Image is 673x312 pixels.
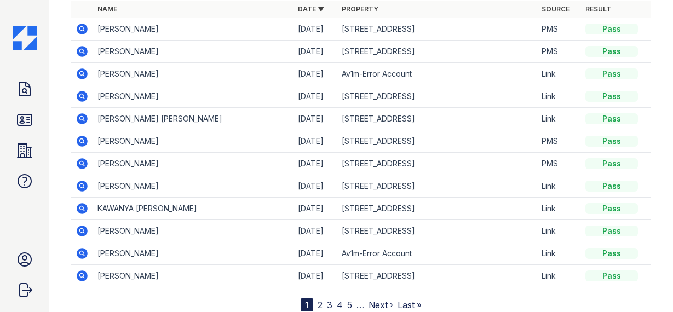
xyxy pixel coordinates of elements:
td: [STREET_ADDRESS] [337,85,538,108]
td: [STREET_ADDRESS] [337,41,538,63]
a: Source [542,5,570,13]
td: [DATE] [294,153,337,175]
td: Av1m-Error Account [337,242,538,265]
div: Pass [585,203,638,214]
div: Pass [585,24,638,34]
td: [PERSON_NAME] [93,63,294,85]
td: [DATE] [294,220,337,242]
td: [DATE] [294,108,337,130]
td: [STREET_ADDRESS] [337,175,538,198]
td: [DATE] [294,265,337,287]
td: Link [537,220,581,242]
td: [PERSON_NAME] [93,175,294,198]
a: Name [97,5,117,13]
td: [DATE] [294,85,337,108]
a: 3 [327,299,332,310]
td: [STREET_ADDRESS] [337,130,538,153]
td: [STREET_ADDRESS] [337,153,538,175]
td: [PERSON_NAME] [93,85,294,108]
td: Link [537,242,581,265]
a: 5 [347,299,352,310]
td: Link [537,85,581,108]
td: [DATE] [294,41,337,63]
td: Link [537,175,581,198]
a: Property [342,5,378,13]
div: Pass [585,226,638,236]
td: [DATE] [294,130,337,153]
td: [PERSON_NAME] [93,130,294,153]
a: Last » [398,299,422,310]
td: [STREET_ADDRESS] [337,18,538,41]
div: Pass [585,248,638,259]
td: PMS [537,130,581,153]
td: [PERSON_NAME] [93,18,294,41]
div: Pass [585,113,638,124]
div: Pass [585,46,638,57]
a: Next › [369,299,393,310]
img: CE_Icon_Blue-c292c112584629df590d857e76928e9f676e5b41ef8f769ba2f05ee15b207248.png [13,26,37,50]
td: [DATE] [294,18,337,41]
a: 4 [337,299,343,310]
td: [STREET_ADDRESS] [337,265,538,287]
a: 2 [318,299,323,310]
td: Av1m-Error Account [337,63,538,85]
td: Link [537,108,581,130]
a: Result [585,5,611,13]
div: Pass [585,91,638,102]
span: … [356,298,364,311]
td: Link [537,63,581,85]
td: [DATE] [294,63,337,85]
td: PMS [537,18,581,41]
td: Link [537,198,581,220]
td: [PERSON_NAME] [PERSON_NAME] [93,108,294,130]
td: [PERSON_NAME] [93,220,294,242]
td: [DATE] [294,198,337,220]
div: Pass [585,181,638,192]
td: [STREET_ADDRESS] [337,108,538,130]
td: PMS [537,153,581,175]
td: [PERSON_NAME] [93,242,294,265]
td: KAWANYA [PERSON_NAME] [93,198,294,220]
td: [PERSON_NAME] [93,41,294,63]
td: [DATE] [294,242,337,265]
td: PMS [537,41,581,63]
td: [STREET_ADDRESS] [337,198,538,220]
td: [DATE] [294,175,337,198]
td: [PERSON_NAME] [93,153,294,175]
div: Pass [585,68,638,79]
td: [STREET_ADDRESS] [337,220,538,242]
div: Pass [585,136,638,147]
div: Pass [585,270,638,281]
div: Pass [585,158,638,169]
div: 1 [301,298,313,311]
td: [PERSON_NAME] [93,265,294,287]
td: Link [537,265,581,287]
a: Date ▼ [298,5,324,13]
